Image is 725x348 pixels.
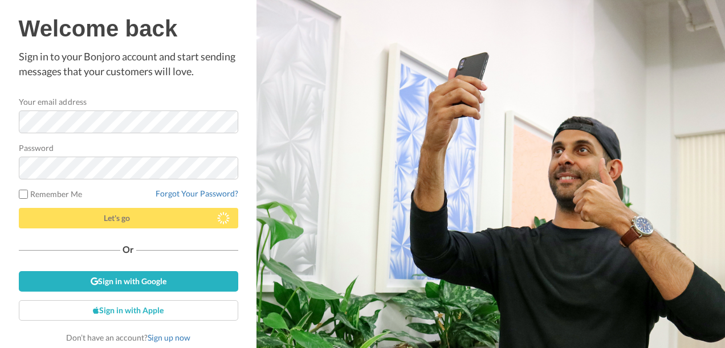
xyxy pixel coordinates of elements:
input: Remember Me [19,190,28,199]
label: Your email address [19,96,87,108]
span: Let's go [104,213,130,223]
a: Sign in with Google [19,271,238,292]
label: Password [19,142,54,154]
a: Sign in with Apple [19,300,238,321]
span: Or [120,245,136,253]
p: Sign in to your Bonjoro account and start sending messages that your customers will love. [19,50,238,79]
h1: Welcome back [19,16,238,41]
label: Remember Me [19,188,83,200]
span: Don’t have an account? [66,333,190,342]
a: Forgot Your Password? [156,189,238,198]
a: Sign up now [148,333,190,342]
button: Let's go [19,208,238,228]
